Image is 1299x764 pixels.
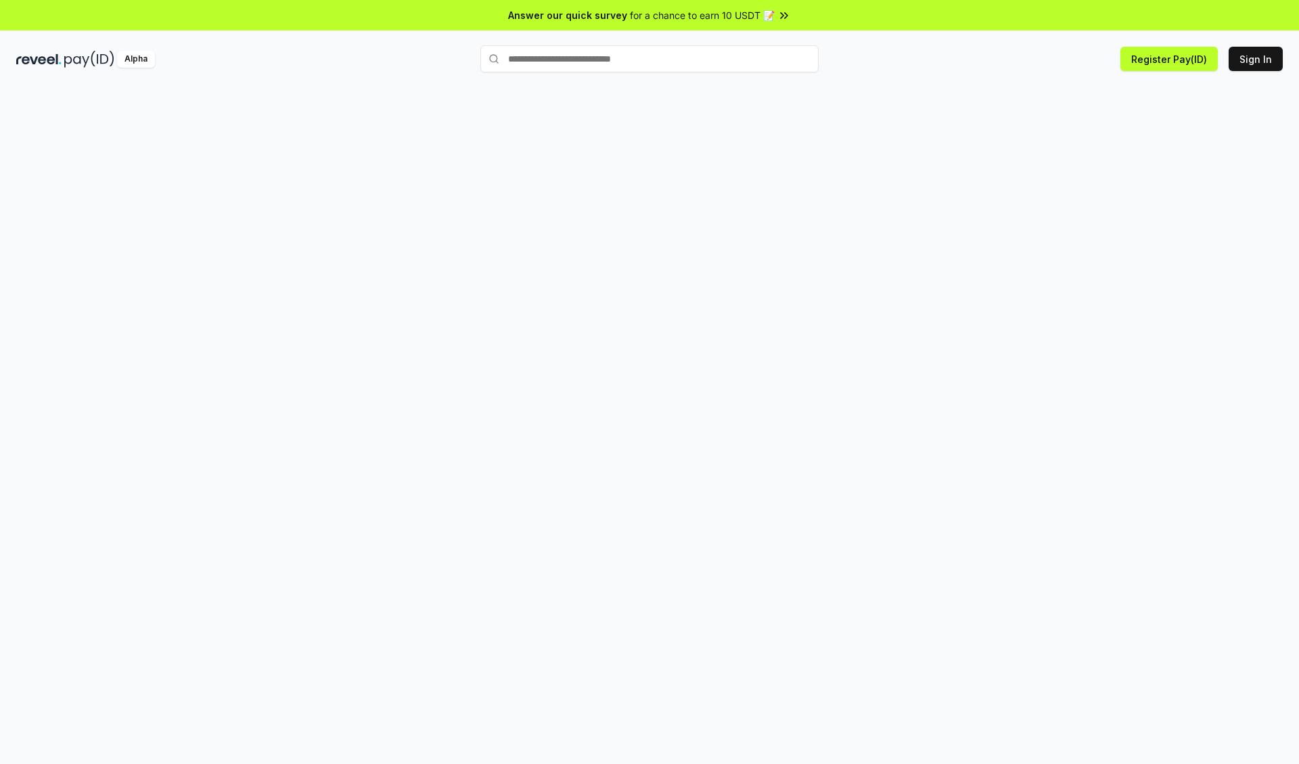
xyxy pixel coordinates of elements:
button: Sign In [1229,47,1283,71]
div: Alpha [117,51,155,68]
span: for a chance to earn 10 USDT 📝 [630,8,775,22]
img: pay_id [64,51,114,68]
span: Answer our quick survey [508,8,627,22]
img: reveel_dark [16,51,62,68]
button: Register Pay(ID) [1120,47,1218,71]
